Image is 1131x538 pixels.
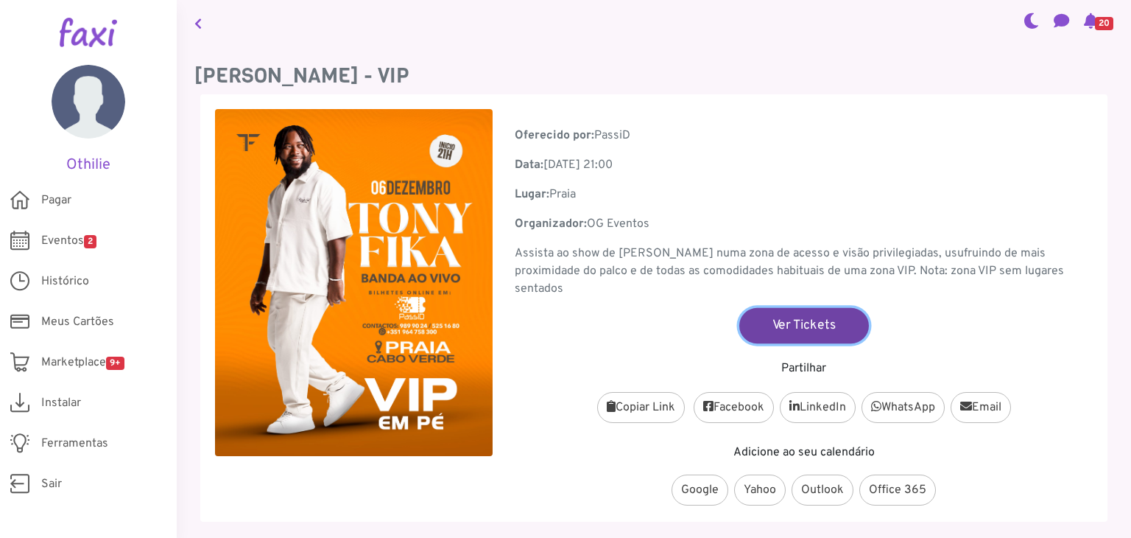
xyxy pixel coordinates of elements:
[515,187,549,202] b: Lugar:
[951,392,1011,423] a: Email
[194,63,1113,88] h3: [PERSON_NAME] - VIP
[694,392,774,423] a: Facebook
[515,245,1093,298] p: Assista ao show de [PERSON_NAME] numa zona de acesso e visão privilegiadas, usufruindo de mais pr...
[41,475,62,493] span: Sair
[597,392,685,423] button: Copiar Link
[515,158,543,172] b: Data:
[515,444,1093,461] p: Adicione ao seu calendário
[859,475,936,506] a: Office 365
[41,313,114,331] span: Meus Cartões
[672,475,728,506] a: Google
[734,475,786,506] a: Yahoo
[41,394,81,412] span: Instalar
[862,392,945,423] a: WhatsApp
[41,192,71,209] span: Pagar
[515,127,1093,144] p: PassiD
[792,475,853,506] a: Outlook
[22,65,155,174] a: Othilie
[515,215,1093,233] p: OG Eventos
[41,435,108,453] span: Ferramentas
[84,235,96,248] span: 2
[515,128,594,143] b: Oferecido por:
[515,186,1093,203] p: Praia
[780,392,856,423] a: LinkedIn
[515,217,587,231] b: Organizador:
[41,273,89,290] span: Histórico
[1095,17,1113,30] span: 20
[41,232,96,250] span: Eventos
[41,354,124,371] span: Marketplace
[515,360,1093,377] p: Partilhar
[739,307,869,343] a: Ver Tickets
[106,357,124,370] span: 9+
[515,156,1093,174] p: [DATE] 21:00
[22,156,155,174] h5: Othilie
[215,109,493,457] img: TONY FIKA - VIP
